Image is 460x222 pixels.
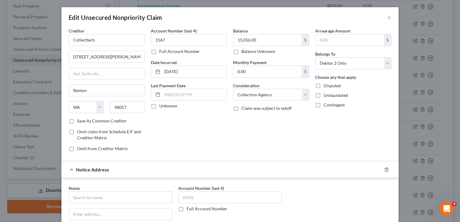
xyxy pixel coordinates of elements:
label: Balance [233,28,248,34]
span: Omit from Creditor Matrix [77,146,128,151]
div: $ [302,66,309,77]
span: Name [69,186,80,191]
label: Account Number (last 4) [151,28,197,34]
input: Enter address... [69,208,172,220]
input: MM/DD/YYYY [162,66,227,77]
input: Enter city... [69,85,145,96]
input: XXXX [151,34,227,46]
button: × [387,14,391,21]
div: Edit Unsecured Nonpriority Claim [69,13,162,22]
label: Full Account Number [159,48,200,54]
span: Creditor [69,28,85,33]
input: 0.00 [233,66,302,77]
input: Enter zip... [110,101,145,113]
input: XXXX [178,191,282,203]
iframe: Intercom live chat [440,202,454,216]
span: 4 [452,202,457,206]
input: Search by name... [69,191,172,203]
div: $ [384,34,391,46]
span: Notice Address [76,167,109,172]
label: Balance Unknown [241,48,275,54]
label: Full Account Number [187,206,227,212]
label: Last Payment Date [151,82,185,89]
span: Omit claim from Schedule E/F and Creditor Matrix [77,129,141,140]
span: Claim was subject to setoff [241,106,292,111]
label: Arrearage Amount [315,28,350,34]
input: Search creditor by name... [69,34,145,46]
label: Unknown [159,103,177,109]
span: Unliquidated [324,93,348,98]
span: Belongs To [315,51,335,57]
input: MM/DD/YYYY [162,89,227,100]
input: Enter address... [69,51,145,63]
label: Consideration [233,82,260,89]
span: Disputed [324,83,341,88]
span: Contingent [324,102,345,107]
label: Date Incurred [151,59,177,66]
input: 0.00 [233,34,302,46]
label: Account Number (last 4) [178,185,224,191]
input: Apt, Suite, etc... [69,68,145,79]
input: 0.00 [315,34,384,46]
label: Choose any that apply [315,74,356,80]
div: $ [302,34,309,46]
label: Save As Common Creditor [77,118,127,124]
label: Monthly Payment [233,59,266,66]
